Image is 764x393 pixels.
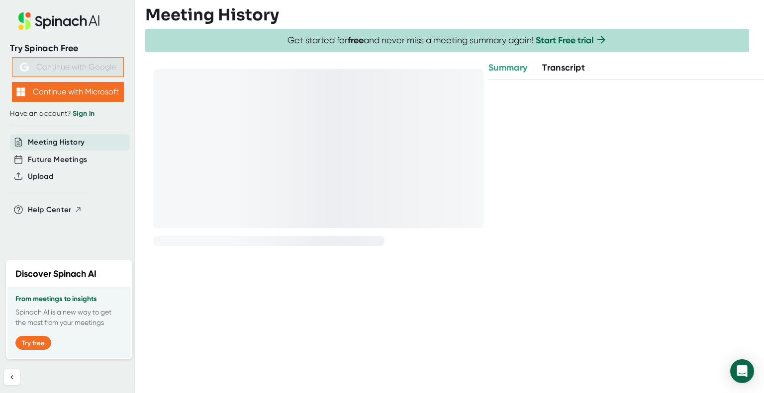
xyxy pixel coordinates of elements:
div: Have an account? [10,109,125,118]
a: Sign in [73,109,95,118]
b: free [348,35,364,46]
img: Aehbyd4JwY73AAAAAElFTkSuQmCC [20,63,29,72]
button: Continue with Google [12,57,124,77]
button: Future Meetings [28,154,87,165]
button: Collapse sidebar [4,369,20,385]
span: Summary [488,62,527,73]
button: Transcript [542,61,585,75]
span: Transcript [542,62,585,73]
h3: Meeting History [145,5,279,24]
span: Help Center [28,204,72,216]
h3: From meetings to insights [15,295,123,303]
h2: Discover Spinach AI [15,267,96,281]
button: Summary [488,61,527,75]
button: Try free [15,336,51,350]
a: Start Free trial [536,35,593,46]
span: Get started for and never miss a meeting summary again! [287,35,607,46]
button: Continue with Microsoft [12,82,124,102]
button: Upload [28,171,53,182]
p: Spinach AI is a new way to get the most from your meetings [15,307,123,328]
button: Help Center [28,204,82,216]
button: Meeting History [28,137,85,148]
div: Open Intercom Messenger [730,359,754,383]
div: Try Spinach Free [10,43,125,54]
